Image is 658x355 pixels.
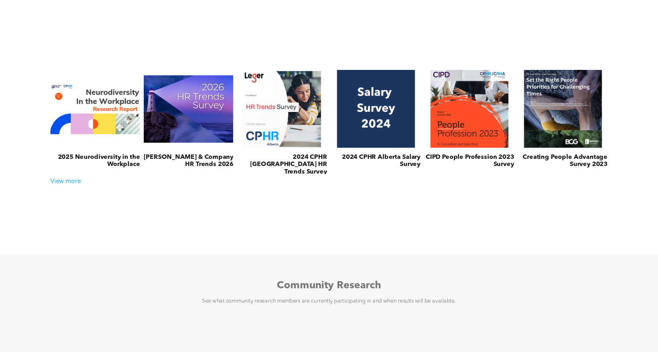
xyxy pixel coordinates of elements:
h3: CIPD People Profession 2023 Survey [425,154,514,168]
h3: 2024 CPHR [GEOGRAPHIC_DATA] HR Trends Survey [237,154,327,176]
div: View more [46,178,612,186]
span: See what community research members are currently participating in and when results will be avail... [202,299,456,304]
h3: Creating People Advantage Survey 2023 [518,154,608,168]
span: Community Research [277,280,381,290]
h3: 2024 CPHR Alberta Salary Survey [331,154,421,168]
h3: [PERSON_NAME] & Company HR Trends 2026 [144,154,233,168]
h3: 2025 Neurodiversity in the Workplace [50,154,140,168]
